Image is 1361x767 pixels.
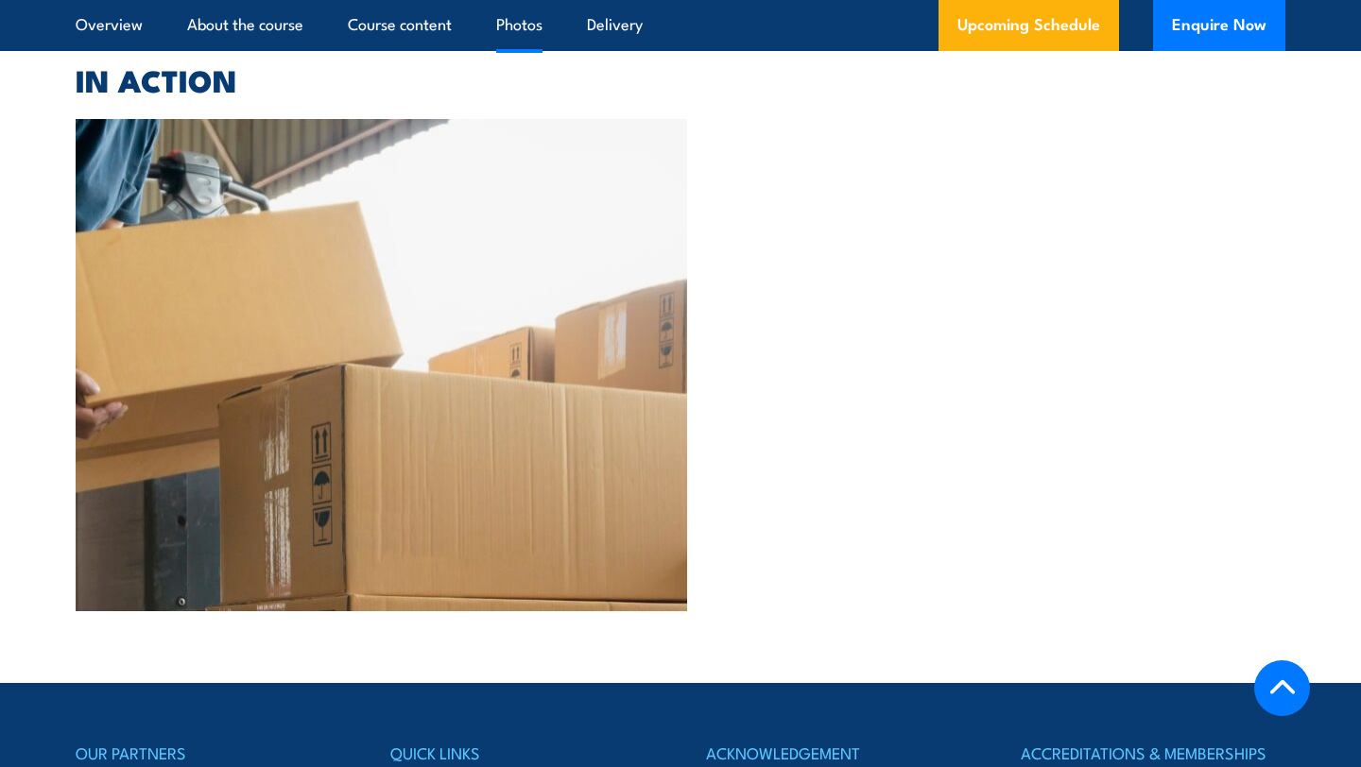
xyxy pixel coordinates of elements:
h2: IN ACTION [76,66,1285,93]
h4: ACCREDITATIONS & MEMBERSHIPS [1021,740,1285,766]
h4: OUR PARTNERS [76,740,340,766]
img: Manual Handling Training [76,119,687,610]
h4: ACKNOWLEDGEMENT [706,740,971,766]
h4: QUICK LINKS [390,740,655,766]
